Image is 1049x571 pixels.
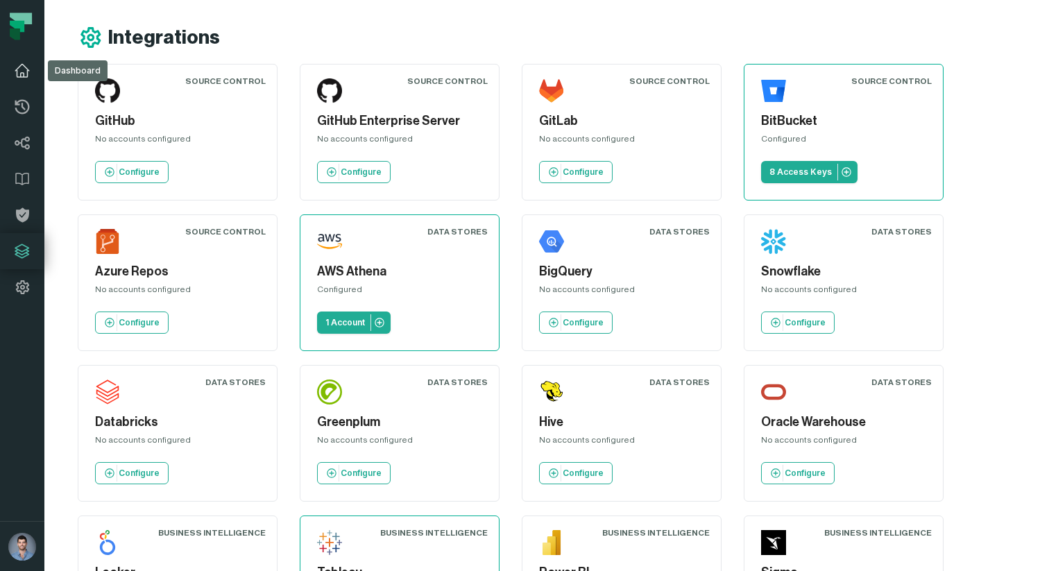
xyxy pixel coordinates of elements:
[325,317,365,328] p: 1 Account
[158,527,266,538] div: Business Intelligence
[539,284,704,300] div: No accounts configured
[185,76,266,87] div: Source Control
[95,462,169,484] a: Configure
[761,112,926,130] h5: BitBucket
[95,112,260,130] h5: GitHub
[317,112,482,130] h5: GitHub Enterprise Server
[563,317,604,328] p: Configure
[317,284,482,300] div: Configured
[95,133,260,150] div: No accounts configured
[95,413,260,432] h5: Databricks
[761,434,926,451] div: No accounts configured
[317,133,482,150] div: No accounts configured
[761,78,786,103] img: BitBucket
[119,317,160,328] p: Configure
[317,229,342,254] img: AWS Athena
[761,262,926,281] h5: Snowflake
[539,112,704,130] h5: GitLab
[95,434,260,451] div: No accounts configured
[317,530,342,555] img: Tableau
[785,317,826,328] p: Configure
[95,312,169,334] a: Configure
[8,533,36,561] img: avatar of Ori Machlis
[95,229,120,254] img: Azure Repos
[539,312,613,334] a: Configure
[649,377,710,388] div: Data Stores
[317,262,482,281] h5: AWS Athena
[317,434,482,451] div: No accounts configured
[119,468,160,479] p: Configure
[108,26,220,50] h1: Integrations
[427,377,488,388] div: Data Stores
[317,78,342,103] img: GitHub Enterprise Server
[539,161,613,183] a: Configure
[407,76,488,87] div: Source Control
[341,468,382,479] p: Configure
[761,380,786,404] img: Oracle Warehouse
[95,380,120,404] img: Databricks
[317,161,391,183] a: Configure
[317,462,391,484] a: Configure
[539,530,564,555] img: Power BI
[539,380,564,404] img: Hive
[761,312,835,334] a: Configure
[539,78,564,103] img: GitLab
[95,530,120,555] img: Looker
[761,229,786,254] img: Snowflake
[95,284,260,300] div: No accounts configured
[769,167,832,178] p: 8 Access Keys
[317,312,391,334] a: 1 Account
[761,530,786,555] img: Sigma
[602,527,710,538] div: Business Intelligence
[95,161,169,183] a: Configure
[761,462,835,484] a: Configure
[851,76,932,87] div: Source Control
[341,167,382,178] p: Configure
[761,413,926,432] h5: Oracle Warehouse
[563,167,604,178] p: Configure
[427,226,488,237] div: Data Stores
[761,133,926,150] div: Configured
[95,78,120,103] img: GitHub
[539,434,704,451] div: No accounts configured
[785,468,826,479] p: Configure
[539,462,613,484] a: Configure
[539,229,564,254] img: BigQuery
[629,76,710,87] div: Source Control
[539,262,704,281] h5: BigQuery
[48,60,108,81] div: Dashboard
[761,284,926,300] div: No accounts configured
[649,226,710,237] div: Data Stores
[317,413,482,432] h5: Greenplum
[563,468,604,479] p: Configure
[119,167,160,178] p: Configure
[539,413,704,432] h5: Hive
[317,380,342,404] img: Greenplum
[380,527,488,538] div: Business Intelligence
[824,527,932,538] div: Business Intelligence
[871,377,932,388] div: Data Stores
[761,161,858,183] a: 8 Access Keys
[539,133,704,150] div: No accounts configured
[95,262,260,281] h5: Azure Repos
[185,226,266,237] div: Source Control
[205,377,266,388] div: Data Stores
[871,226,932,237] div: Data Stores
